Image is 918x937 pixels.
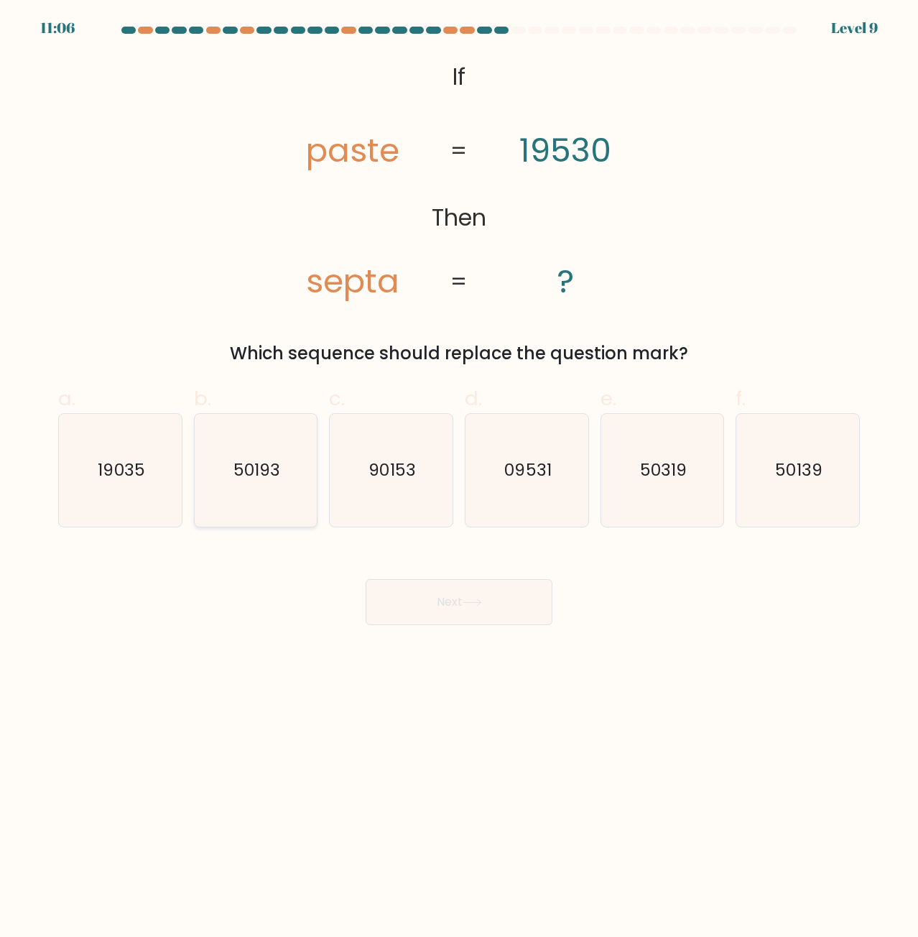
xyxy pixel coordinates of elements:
[450,266,467,297] tspan: =
[450,135,467,167] tspan: =
[233,458,280,482] text: 50193
[504,458,551,482] text: 09531
[432,202,486,234] tspan: Then
[369,458,416,482] text: 90153
[736,384,746,412] span: f.
[453,61,465,93] tspan: If
[194,384,211,412] span: b.
[831,17,878,39] div: Level 9
[601,384,616,412] span: e.
[557,258,574,304] tspan: ?
[98,458,144,482] text: 19035
[255,55,663,306] svg: @import url('[URL][DOMAIN_NAME]);
[465,384,482,412] span: d.
[306,127,399,173] tspan: paste
[67,341,851,366] div: Which sequence should replace the question mark?
[776,458,822,482] text: 50139
[40,17,75,39] div: 11:06
[306,258,399,304] tspan: septa
[329,384,345,412] span: c.
[58,384,75,412] span: a.
[640,458,687,482] text: 50319
[519,127,611,173] tspan: 19530
[366,579,552,625] button: Next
